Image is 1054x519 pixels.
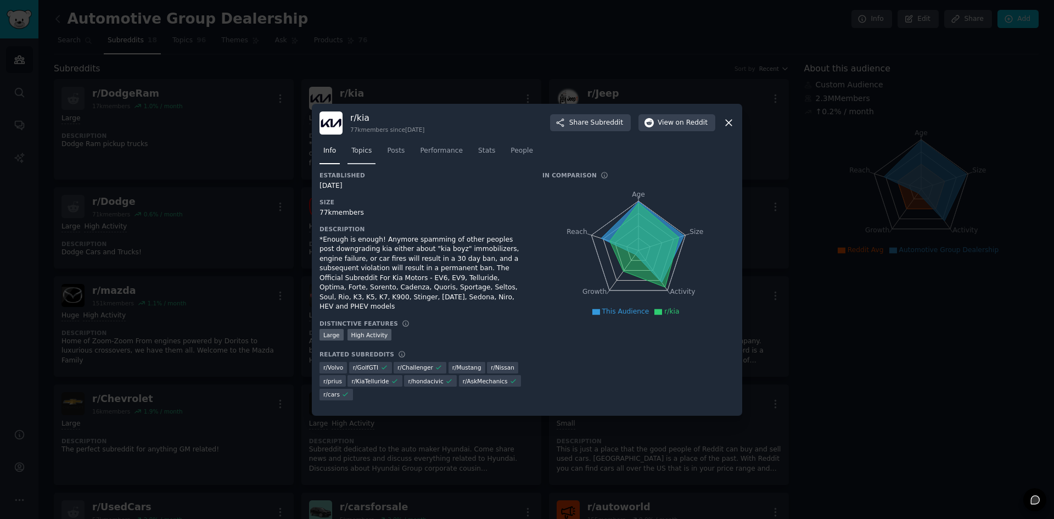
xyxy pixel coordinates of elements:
[347,329,392,341] div: High Activity
[323,390,340,398] span: r/ cars
[323,364,343,371] span: r/ Volvo
[319,235,527,312] div: *Enough is enough! Anymore spamming of other peoples post downgrading kia either about "kia boyz"...
[632,191,645,198] tspan: Age
[452,364,481,371] span: r/ Mustang
[408,377,443,385] span: r/ hondacivic
[319,208,527,218] div: 77k members
[323,146,336,156] span: Info
[319,350,394,358] h3: Related Subreddits
[319,142,340,165] a: Info
[323,377,342,385] span: r/ prius
[478,146,495,156] span: Stats
[319,225,527,233] h3: Description
[507,142,537,165] a: People
[550,114,631,132] button: ShareSubreddit
[567,227,587,235] tspan: Reach
[319,171,527,179] h3: Established
[353,364,378,371] span: r/ GolfGTI
[397,364,433,371] span: r/ Challenger
[463,377,508,385] span: r/ AskMechanics
[387,146,405,156] span: Posts
[582,288,607,295] tspan: Growth
[638,114,715,132] button: Viewon Reddit
[676,118,708,128] span: on Reddit
[351,377,389,385] span: r/ KiaTelluride
[347,142,375,165] a: Topics
[658,118,708,128] span: View
[420,146,463,156] span: Performance
[664,308,679,315] span: r/kia
[319,329,344,341] div: Large
[416,142,467,165] a: Performance
[569,118,623,128] span: Share
[491,364,514,371] span: r/ Nissan
[351,146,372,156] span: Topics
[319,198,527,206] h3: Size
[319,111,343,135] img: kia
[670,288,696,295] tspan: Activity
[591,118,623,128] span: Subreddit
[319,181,527,191] div: [DATE]
[474,142,499,165] a: Stats
[350,112,424,124] h3: r/ kia
[689,227,703,235] tspan: Size
[383,142,408,165] a: Posts
[511,146,533,156] span: People
[602,308,649,315] span: This Audience
[350,126,424,133] div: 77k members since [DATE]
[542,171,597,179] h3: In Comparison
[319,320,398,327] h3: Distinctive Features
